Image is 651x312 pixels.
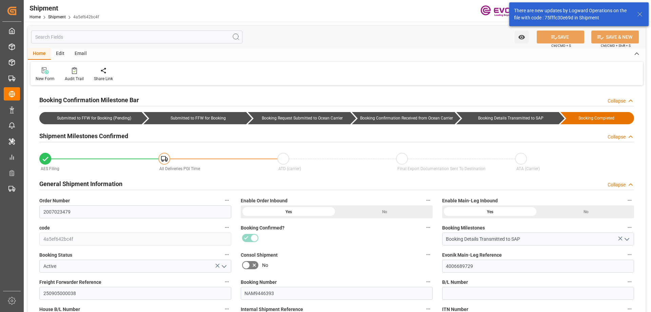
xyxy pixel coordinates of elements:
[150,112,246,124] div: Submitted to FFW for Booking
[625,277,634,286] button: B/L Number
[241,205,337,218] div: Yes
[442,205,538,218] div: Yes
[463,112,559,124] div: Booking Details Transmitted to SAP
[424,250,433,259] button: Consol Shipment
[36,76,55,82] div: New Form
[608,97,626,105] div: Collapse
[442,197,498,204] span: Enable Main-Leg Inbound
[352,112,454,124] div: Booking Confirmation Received from Ocean Carrier
[94,76,113,82] div: Share Link
[537,31,584,43] button: SAVE
[601,43,631,48] span: Ctrl/CMD + Shift + S
[514,7,631,21] div: There are new updates by Logward Operations on the file with code : 75fffc30e69d in Shipment
[515,31,529,43] button: open menu
[621,234,631,244] button: open menu
[538,205,634,218] div: No
[567,112,626,124] div: Booking Completed
[222,277,231,286] button: Freight Forwarder Reference
[480,5,525,17] img: Evonik-brand-mark-Deep-Purple-RGB.jpeg_1700498283.jpeg
[39,252,72,259] span: Booking Status
[222,223,231,232] button: code
[625,196,634,205] button: Enable Main-Leg Inbound
[442,279,468,286] span: B/L Number
[39,112,142,124] div: Submitted to FFW for Booking (Pending)
[397,166,486,171] span: Final Export Documentation Sent To Destination
[442,252,502,259] span: Evonik Main-Leg Reference
[241,197,288,204] span: Enable Order Inbound
[51,48,70,60] div: Edit
[41,166,59,171] span: AES Filing
[46,112,142,124] div: Submitted to FFW for Booking (Pending)
[625,223,634,232] button: Booking Milestones
[29,3,99,13] div: Shipment
[222,250,231,259] button: Booking Status
[39,224,50,232] span: code
[39,197,70,204] span: Order Number
[560,112,634,124] div: Booking Completed
[608,181,626,188] div: Collapse
[551,43,571,48] span: Ctrl/CMD + S
[218,261,229,272] button: open menu
[48,15,66,19] a: Shipment
[39,131,128,141] h2: Shipment Milestones Confirmed
[359,112,454,124] div: Booking Confirmation Received from Ocean Carrier
[39,279,101,286] span: Freight Forwarder Reference
[262,262,268,269] span: No
[442,224,485,232] span: Booking Milestones
[143,112,246,124] div: Submitted to FFW for Booking
[456,112,559,124] div: Booking Details Transmitted to SAP
[248,112,350,124] div: Booking Request Submitted to Ocean Carrier
[70,48,92,60] div: Email
[424,223,433,232] button: Booking Confirmed?
[608,133,626,141] div: Collapse
[28,48,51,60] div: Home
[29,15,41,19] a: Home
[39,95,139,105] h2: Booking Confirmation Milestone Bar
[222,196,231,205] button: Order Number
[241,224,284,232] span: Booking Confirmed?
[255,112,350,124] div: Booking Request Submitted to Ocean Carrier
[625,250,634,259] button: Evonik Main-Leg Reference
[159,166,200,171] span: All Deliveries PGI Time
[516,166,540,171] span: ATA (Carrier)
[278,166,301,171] span: ATD (carrier)
[337,205,433,218] div: No
[241,252,278,259] span: Consol Shipment
[424,277,433,286] button: Booking Number
[65,76,84,82] div: Audit Trail
[39,179,122,188] h2: General Shipment Information
[31,31,242,43] input: Search Fields
[591,31,639,43] button: SAVE & NEW
[241,279,277,286] span: Booking Number
[424,196,433,205] button: Enable Order Inbound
